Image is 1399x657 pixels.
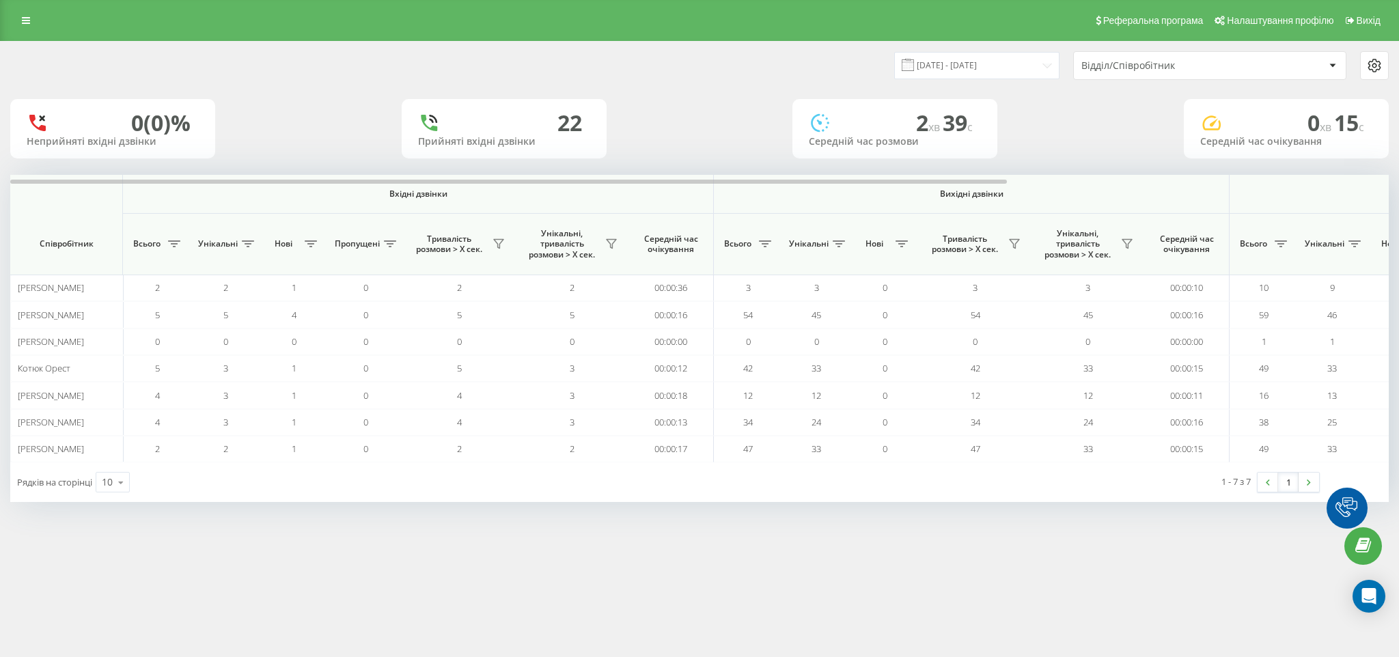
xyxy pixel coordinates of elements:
span: 5 [570,309,574,321]
span: 0 [814,335,819,348]
span: 0 [363,281,368,294]
span: 3 [973,281,978,294]
span: 1 [292,281,296,294]
span: 1 [1262,335,1266,348]
span: 3 [814,281,819,294]
span: 3 [223,416,228,428]
span: Рядків на сторінці [17,476,92,488]
span: 2 [916,108,943,137]
span: Всього [1236,238,1271,249]
span: 16 [1259,389,1269,402]
td: 00:00:15 [1144,436,1230,462]
span: 2 [570,443,574,455]
span: 49 [1259,443,1269,455]
span: 42 [743,362,753,374]
td: 00:00:00 [628,328,714,355]
span: Середній час очікування [639,234,703,255]
span: 3 [570,362,574,374]
span: 3 [746,281,751,294]
span: 4 [155,416,160,428]
span: 45 [812,309,821,321]
span: Вихід [1357,15,1381,26]
span: 2 [457,281,462,294]
span: 13 [1327,389,1337,402]
span: [PERSON_NAME] [18,335,84,348]
span: 24 [1083,416,1093,428]
span: [PERSON_NAME] [18,389,84,402]
td: 00:00:18 [628,382,714,408]
td: 00:00:16 [628,301,714,328]
span: 0 [883,281,887,294]
span: Нові [857,238,891,249]
span: 1 [292,416,296,428]
span: Тривалість розмови > Х сек. [410,234,488,255]
span: Всього [130,238,164,249]
span: c [967,120,973,135]
span: 3 [570,389,574,402]
td: 00:00:15 [1144,355,1230,382]
span: 33 [1083,362,1093,374]
td: 00:00:16 [1144,409,1230,436]
span: 2 [155,281,160,294]
span: Реферальна програма [1103,15,1204,26]
span: [PERSON_NAME] [18,309,84,321]
span: 4 [292,309,296,321]
a: 1 [1278,473,1299,492]
span: 34 [971,416,980,428]
span: 3 [223,362,228,374]
span: 5 [155,362,160,374]
span: 0 [883,443,887,455]
span: 0 [883,362,887,374]
span: 3 [1085,281,1090,294]
span: 33 [812,362,821,374]
span: 0 [155,335,160,348]
span: Налаштування профілю [1227,15,1333,26]
span: 0 [363,309,368,321]
div: Середній час очікування [1200,136,1372,148]
span: 2 [223,443,228,455]
div: 10 [102,475,113,489]
span: Середній час очікування [1154,234,1219,255]
span: 12 [1083,389,1093,402]
span: 4 [457,389,462,402]
span: 10 [1259,281,1269,294]
span: 15 [1334,108,1364,137]
span: Котюк Орест [18,362,70,374]
span: 0 [292,335,296,348]
span: 5 [457,309,462,321]
span: 33 [1327,362,1337,374]
span: 0 [1085,335,1090,348]
span: 34 [743,416,753,428]
span: 0 [363,389,368,402]
span: 0 [973,335,978,348]
span: 47 [971,443,980,455]
td: 00:00:17 [628,436,714,462]
span: Тривалість розмови > Х сек. [926,234,1004,255]
span: 4 [155,389,160,402]
span: 3 [223,389,228,402]
span: 9 [1330,281,1335,294]
td: 00:00:36 [628,275,714,301]
td: 00:00:11 [1144,382,1230,408]
span: хв [928,120,943,135]
td: 00:00:00 [1144,328,1230,355]
span: 0 [883,389,887,402]
span: 25 [1327,416,1337,428]
span: 0 [457,335,462,348]
span: 0 [1307,108,1334,137]
span: 5 [155,309,160,321]
span: 0 [363,443,368,455]
span: 33 [1083,443,1093,455]
span: Співробітник [22,238,111,249]
span: 0 [223,335,228,348]
span: 3 [570,416,574,428]
span: Унікальні, тривалість розмови > Х сек. [1038,228,1117,260]
span: 59 [1259,309,1269,321]
span: Унікальні, тривалість розмови > Х сек. [523,228,601,260]
span: Унікальні [198,238,238,249]
span: 5 [223,309,228,321]
span: 2 [155,443,160,455]
span: Нові [266,238,301,249]
span: 42 [971,362,980,374]
td: 00:00:13 [628,409,714,436]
